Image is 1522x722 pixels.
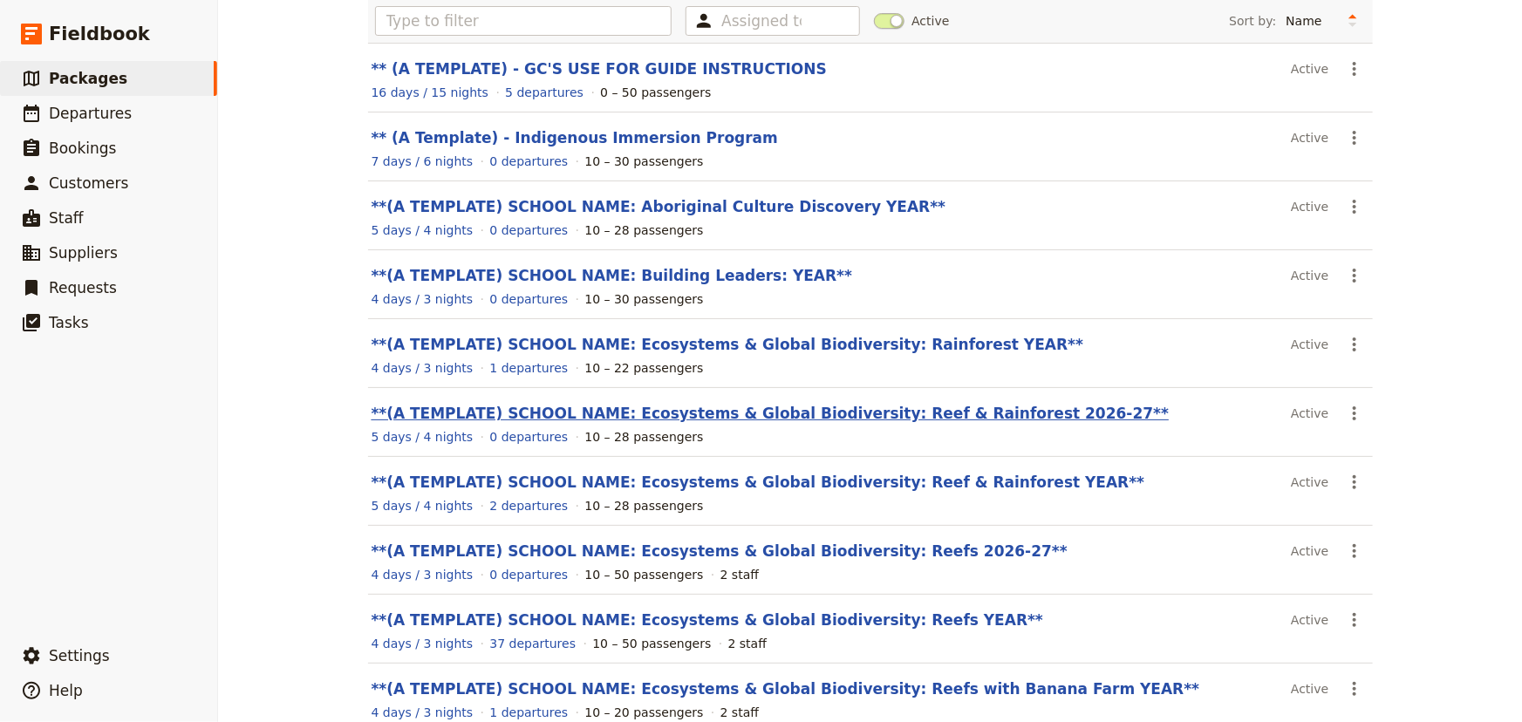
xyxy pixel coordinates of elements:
a: View the departures for this package [489,704,568,721]
span: 5 days / 4 nights [372,223,474,237]
span: 4 days / 3 nights [372,637,474,650]
a: **(A TEMPLATE) SCHOOL NAME: Ecosystems & Global Biodiversity: Reef & Rainforest YEAR** [372,473,1145,491]
a: **(A TEMPLATE) SCHOOL NAME: Aboriginal Culture Discovery YEAR** [372,198,946,215]
button: Actions [1340,330,1369,359]
div: Active [1291,536,1328,566]
a: View the departures for this package [505,84,584,101]
a: **(A TEMPLATE) SCHOOL NAME: Ecosystems & Global Biodiversity: Reef & Rainforest 2026-27** [372,405,1170,422]
button: Actions [1340,54,1369,84]
a: View the itinerary for this package [372,290,474,308]
div: 0 – 50 passengers [600,84,711,101]
a: View the departures for this package [489,635,576,652]
span: Customers [49,174,128,192]
button: Actions [1340,261,1369,290]
div: 10 – 30 passengers [584,153,703,170]
a: View the itinerary for this package [372,221,474,239]
span: Fieldbook [49,21,150,47]
div: Active [1291,123,1328,153]
a: View the departures for this package [489,221,568,239]
span: Bookings [49,140,116,157]
span: 4 days / 3 nights [372,292,474,306]
div: 10 – 28 passengers [584,221,703,239]
span: Tasks [49,314,89,331]
a: View the departures for this package [489,153,568,170]
span: Help [49,682,83,699]
span: Departures [49,105,132,122]
button: Actions [1340,674,1369,704]
button: Actions [1340,467,1369,497]
a: View the departures for this package [489,359,568,377]
span: Requests [49,279,117,296]
div: 2 staff [720,566,759,583]
input: Type to filter [375,6,672,36]
div: 2 staff [720,704,759,721]
div: Active [1291,674,1328,704]
a: View the itinerary for this package [372,153,474,170]
a: View the itinerary for this package [372,428,474,446]
div: Active [1291,467,1328,497]
span: 5 days / 4 nights [372,430,474,444]
div: 10 – 50 passengers [592,635,711,652]
span: Staff [49,209,84,227]
span: 16 days / 15 nights [372,85,489,99]
span: Suppliers [49,244,118,262]
span: Settings [49,647,110,664]
div: Active [1291,192,1328,221]
a: View the itinerary for this package [372,84,489,101]
div: Active [1291,54,1328,84]
a: **(A TEMPLATE) SCHOOL NAME: Ecosystems & Global Biodiversity: Reefs 2026-27** [372,542,1068,560]
span: 4 days / 3 nights [372,705,474,719]
span: 7 days / 6 nights [372,154,474,168]
div: Active [1291,605,1328,635]
span: Sort by: [1229,12,1276,30]
span: Packages [49,70,127,87]
div: 10 – 22 passengers [584,359,703,377]
a: View the itinerary for this package [372,566,474,583]
a: ** (A TEMPLATE) - GC'S USE FOR GUIDE INSTRUCTIONS [372,60,827,78]
button: Actions [1340,123,1369,153]
input: Assigned to [721,10,802,31]
a: ** (A Template) - Indigenous Immersion Program [372,129,779,146]
button: Actions [1340,192,1369,221]
a: View the departures for this package [489,566,568,583]
a: View the itinerary for this package [372,704,474,721]
div: 10 – 20 passengers [584,704,703,721]
span: 4 days / 3 nights [372,361,474,375]
button: Actions [1340,398,1369,428]
div: 10 – 50 passengers [584,566,703,583]
span: 5 days / 4 nights [372,499,474,513]
a: **(A TEMPLATE) SCHOOL NAME: Ecosystems & Global Biodiversity: Reefs with Banana Farm YEAR** [372,680,1200,698]
div: Active [1291,261,1328,290]
a: View the departures for this package [489,497,568,514]
button: Change sort direction [1340,8,1366,34]
a: View the itinerary for this package [372,359,474,377]
div: 10 – 28 passengers [584,428,703,446]
a: View the departures for this package [489,428,568,446]
select: Sort by: [1279,8,1340,34]
span: 4 days / 3 nights [372,568,474,582]
a: **(A TEMPLATE) SCHOOL NAME: Building Leaders: YEAR** [372,267,853,284]
a: View the departures for this package [489,290,568,308]
div: Active [1291,330,1328,359]
div: 10 – 30 passengers [584,290,703,308]
span: Active [911,12,949,30]
a: **(A TEMPLATE) SCHOOL NAME: Ecosystems & Global Biodiversity: Reefs YEAR** [372,611,1044,629]
div: Active [1291,398,1328,428]
div: 10 – 28 passengers [584,497,703,514]
button: Actions [1340,536,1369,566]
a: View the itinerary for this package [372,497,474,514]
button: Actions [1340,605,1369,635]
div: 2 staff [728,635,767,652]
a: View the itinerary for this package [372,635,474,652]
a: **(A TEMPLATE) SCHOOL NAME: Ecosystems & Global Biodiversity: Rainforest YEAR** [372,336,1084,353]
